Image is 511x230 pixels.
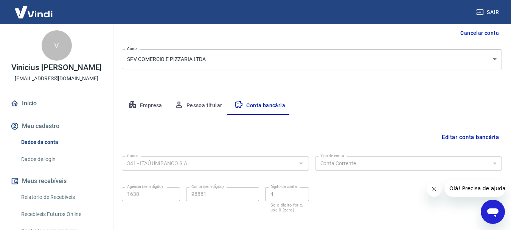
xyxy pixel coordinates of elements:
label: Banco [127,153,138,159]
button: Editar conta bancária [439,130,502,144]
button: Cancelar conta [457,26,502,40]
button: Meu cadastro [9,118,104,135]
button: Pessoa titular [168,97,228,115]
span: Olá! Precisa de ajuda? [5,5,64,11]
iframe: Fechar mensagem [427,181,442,197]
label: Agência (sem dígito) [127,184,163,189]
img: Vindi [9,0,58,23]
div: V [42,30,72,61]
label: Tipo de conta [320,153,344,159]
a: Dados de login [18,152,104,167]
a: Relatório de Recebíveis [18,189,104,205]
a: Dados da conta [18,135,104,150]
button: Sair [475,5,502,19]
iframe: Botão para abrir a janela de mensagens [481,200,505,224]
div: SPV COMERCIO E PIZZARIA LTDA [122,49,502,69]
a: Início [9,95,104,112]
p: Se o dígito for x, use 0 (zero) [270,203,304,213]
label: Dígito da conta [270,184,297,189]
p: [EMAIL_ADDRESS][DOMAIN_NAME] [15,75,98,83]
button: Meus recebíveis [9,173,104,189]
button: Conta bancária [228,97,291,115]
button: Empresa [122,97,168,115]
label: Conta (sem dígito) [191,184,224,189]
label: Conta [127,46,138,52]
p: Vinicius [PERSON_NAME] [11,64,102,72]
a: Recebíveis Futuros Online [18,207,104,222]
iframe: Mensagem da empresa [445,180,505,197]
